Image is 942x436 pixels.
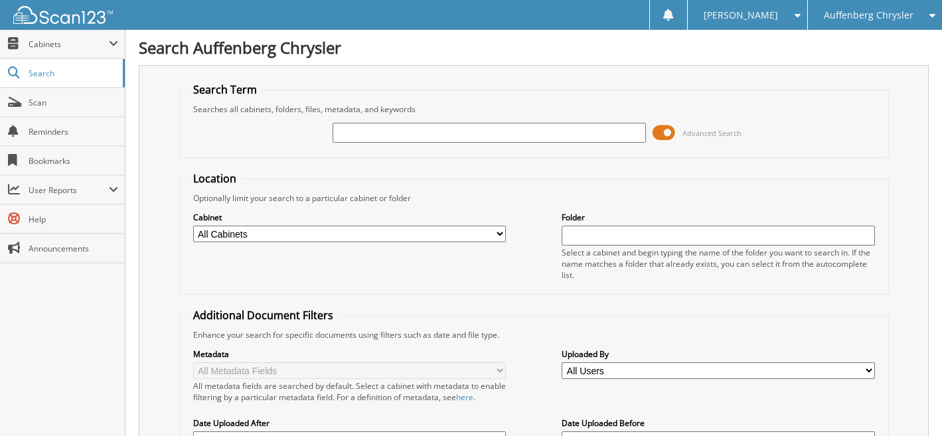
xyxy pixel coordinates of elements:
[704,11,778,19] span: [PERSON_NAME]
[187,308,340,323] legend: Additional Document Filters
[29,155,118,167] span: Bookmarks
[187,82,264,97] legend: Search Term
[29,68,116,79] span: Search
[562,247,874,281] div: Select a cabinet and begin typing the name of the folder you want to search in. If the name match...
[29,243,118,254] span: Announcements
[193,212,506,223] label: Cabinet
[824,11,913,19] span: Auffenberg Chrysler
[562,212,874,223] label: Folder
[187,329,882,340] div: Enhance your search for specific documents using filters such as date and file type.
[456,392,473,403] a: here
[29,38,109,50] span: Cabinets
[562,348,874,360] label: Uploaded By
[682,128,742,138] span: Advanced Search
[193,380,506,403] div: All metadata fields are searched by default. Select a cabinet with metadata to enable filtering b...
[29,97,118,108] span: Scan
[29,126,118,137] span: Reminders
[187,104,882,115] div: Searches all cabinets, folders, files, metadata, and keywords
[193,417,506,429] label: Date Uploaded After
[187,171,243,186] legend: Location
[193,348,506,360] label: Metadata
[13,6,113,24] img: scan123-logo-white.svg
[187,192,882,204] div: Optionally limit your search to a particular cabinet or folder
[29,184,109,196] span: User Reports
[139,36,929,58] h1: Search Auffenberg Chrysler
[562,417,874,429] label: Date Uploaded Before
[29,214,118,225] span: Help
